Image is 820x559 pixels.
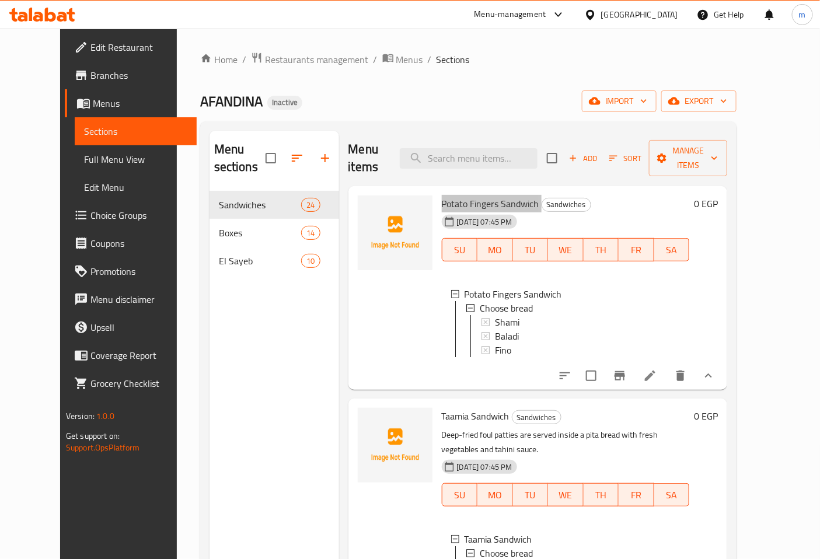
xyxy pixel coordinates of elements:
[447,487,473,504] span: SU
[75,145,197,173] a: Full Menu View
[540,146,564,170] span: Select section
[210,247,339,275] div: El Sayeb10
[396,53,423,67] span: Menus
[799,8,806,21] span: m
[482,487,508,504] span: MO
[553,242,579,258] span: WE
[84,124,188,138] span: Sections
[518,242,544,258] span: TU
[65,89,197,117] a: Menus
[302,256,319,267] span: 10
[90,68,188,82] span: Branches
[606,362,634,390] button: Branch-specific-item
[442,407,510,425] span: Taamia Sandwich
[219,254,302,268] span: El Sayeb
[564,149,602,167] span: Add item
[667,362,695,390] button: delete
[579,364,603,388] span: Select to update
[602,149,649,167] span: Sort items
[65,285,197,313] a: Menu disclaimer
[358,408,432,483] img: Taamia Sandwich
[437,53,470,67] span: Sections
[643,369,657,383] a: Edit menu item
[84,180,188,194] span: Edit Menu
[90,376,188,390] span: Grocery Checklist
[591,94,647,109] span: import
[242,53,246,67] li: /
[265,53,369,67] span: Restaurants management
[65,369,197,397] a: Grocery Checklist
[90,348,188,362] span: Coverage Report
[200,52,737,67] nav: breadcrumb
[588,242,615,258] span: TH
[542,198,591,211] span: Sandwiches
[553,487,579,504] span: WE
[495,329,519,343] span: Baladi
[623,487,650,504] span: FR
[661,90,737,112] button: export
[564,149,602,167] button: Add
[75,117,197,145] a: Sections
[694,195,718,212] h6: 0 EGP
[477,483,513,506] button: MO
[512,410,561,424] div: Sandwiches
[482,242,508,258] span: MO
[474,8,546,22] div: Menu-management
[96,408,114,424] span: 1.0.0
[480,301,533,315] span: Choose bread
[659,487,685,504] span: SA
[66,428,120,443] span: Get support on:
[90,236,188,250] span: Coupons
[442,483,477,506] button: SU
[548,238,584,261] button: WE
[452,462,517,473] span: [DATE] 07:45 PM
[695,362,723,390] button: show more
[210,191,339,219] div: Sandwiches24
[348,141,386,176] h2: Menu items
[267,96,302,110] div: Inactive
[654,238,690,261] button: SA
[219,198,302,212] span: Sandwiches
[251,52,369,67] a: Restaurants management
[609,152,641,165] span: Sort
[267,97,302,107] span: Inactive
[477,238,513,261] button: MO
[90,264,188,278] span: Promotions
[65,341,197,369] a: Coverage Report
[90,292,188,306] span: Menu disclaimer
[302,200,319,211] span: 24
[584,483,619,506] button: TH
[66,440,140,455] a: Support.OpsPlatform
[90,208,188,222] span: Choice Groups
[584,238,619,261] button: TH
[465,287,562,301] span: Potato Fingers Sandwich
[694,408,718,424] h6: 0 EGP
[84,152,188,166] span: Full Menu View
[302,228,319,239] span: 14
[65,313,197,341] a: Upsell
[551,362,579,390] button: sort-choices
[606,149,644,167] button: Sort
[658,144,718,173] span: Manage items
[495,315,519,329] span: Shami
[548,483,584,506] button: WE
[90,320,188,334] span: Upsell
[513,483,549,506] button: TU
[512,411,561,424] span: Sandwiches
[447,242,473,258] span: SU
[65,229,197,257] a: Coupons
[588,487,615,504] span: TH
[200,88,263,114] span: AFANDINA
[654,483,690,506] button: SA
[75,173,197,201] a: Edit Menu
[619,238,654,261] button: FR
[619,483,654,506] button: FR
[219,226,302,240] span: Boxes
[542,198,591,212] div: Sandwiches
[214,141,266,176] h2: Menu sections
[65,61,197,89] a: Branches
[428,53,432,67] li: /
[283,144,311,172] span: Sort sections
[65,201,197,229] a: Choice Groups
